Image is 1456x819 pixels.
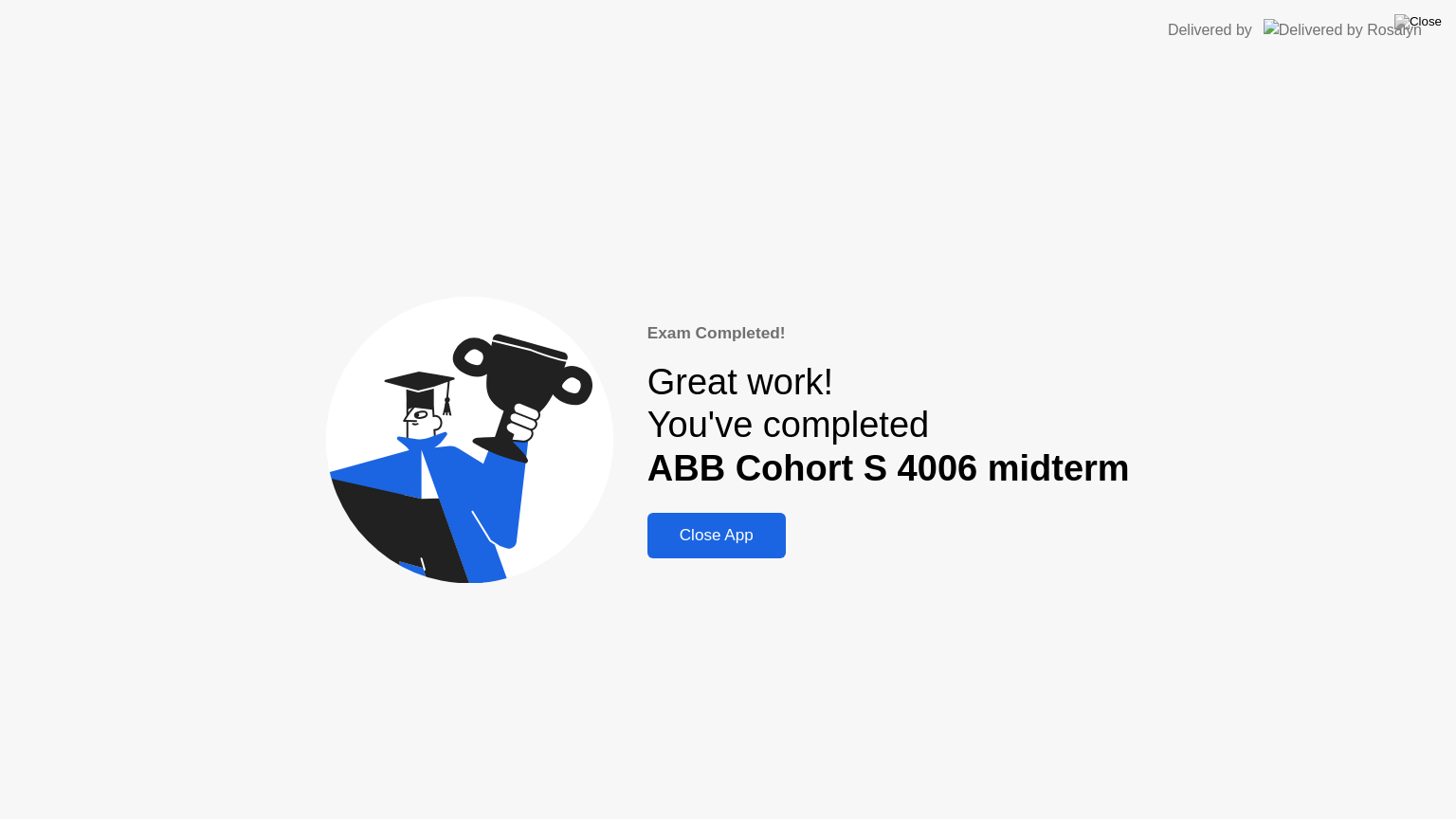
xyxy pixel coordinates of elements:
[647,321,1130,346] div: Exam Completed!
[1168,19,1252,42] div: Delivered by
[647,513,786,558] button: Close App
[653,526,780,545] div: Close App
[1394,14,1442,29] img: Close
[647,448,1130,488] b: ABB Cohort S 4006 midterm
[647,361,1130,491] div: Great work! You've completed
[1264,19,1422,41] img: Delivered by Rosalyn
